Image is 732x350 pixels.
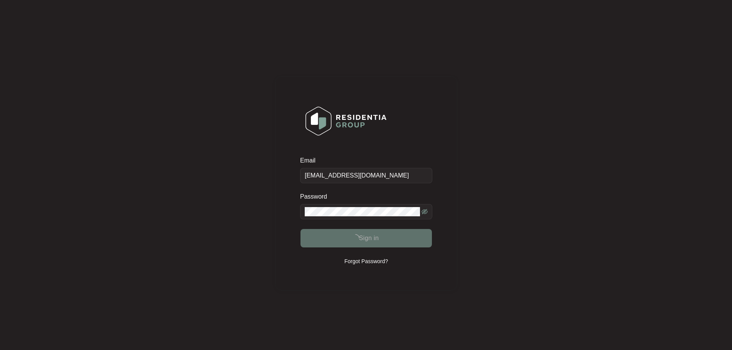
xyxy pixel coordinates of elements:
[300,168,432,183] input: Email
[305,207,420,216] input: Password
[300,157,321,164] label: Email
[349,232,360,244] span: loading
[300,193,333,201] label: Password
[300,229,432,247] button: Sign in
[422,209,428,215] span: eye-invisible
[344,257,388,265] p: Forgot Password?
[300,101,392,141] img: Login Logo
[359,234,379,243] span: Sign in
